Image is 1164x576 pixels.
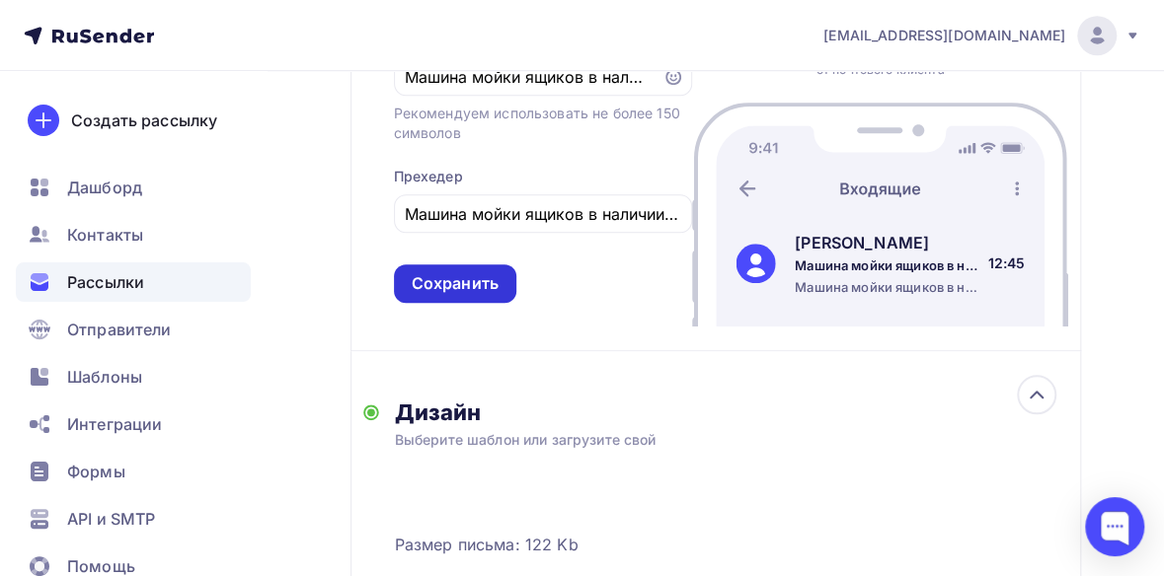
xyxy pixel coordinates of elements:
[71,108,217,132] div: Создать рассылку
[795,256,980,274] div: Машина мойки ящиков в наличии ASP-MMOT- 300
[412,272,499,295] div: Сохранить
[795,231,980,254] div: [PERSON_NAME]
[67,176,142,199] span: Дашборд
[67,365,142,389] span: Шаблоны
[394,104,692,143] div: Рекомендуем использовать не более 150 символов
[394,167,463,186] div: Прехедер
[16,262,251,302] a: Рассылки
[67,223,143,247] span: Контакты
[987,253,1025,273] div: 12:45
[395,430,1001,450] div: Выберите шаблон или загрузите свой
[823,16,1140,55] a: [EMAIL_ADDRESS][DOMAIN_NAME]
[16,168,251,207] a: Дашборд
[67,318,172,341] span: Отправители
[67,460,125,483] span: Формы
[67,412,162,436] span: Интеграции
[823,26,1065,45] span: [EMAIL_ADDRESS][DOMAIN_NAME]
[16,215,251,254] a: Контакты
[67,270,144,294] span: Рассылки
[16,310,251,349] a: Отправители
[395,398,1068,426] div: Дизайн
[405,65,651,89] input: Укажите тему письма
[405,202,680,226] input: Текст, который будут видеть подписчики
[16,357,251,396] a: Шаблоны
[16,452,251,491] a: Формы
[67,507,155,531] span: API и SMTP
[795,278,980,296] div: Машина мойки ящиков в наличии ASP-MMOT-300
[395,533,579,556] span: Размер письма: 122 Kb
